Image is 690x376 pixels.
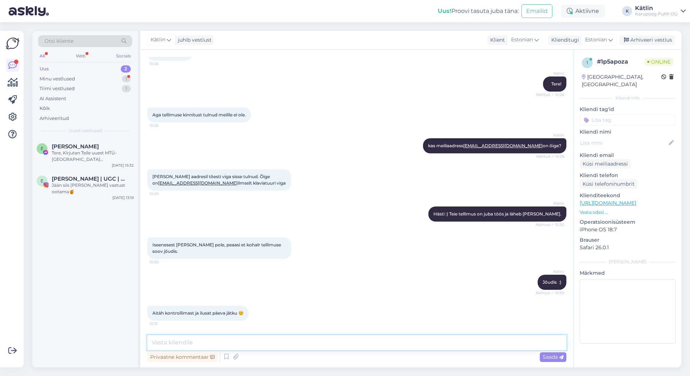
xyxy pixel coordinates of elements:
[580,269,676,277] p: Märkmed
[644,58,673,66] span: Online
[580,200,636,206] a: [URL][DOMAIN_NAME]
[537,71,564,76] span: Kätlin
[52,182,134,195] div: Jään siis [PERSON_NAME] vastust ootama🍯
[586,60,588,65] span: 1
[635,5,678,11] div: Kätlin
[561,5,605,18] div: Aktiivne
[511,36,533,44] span: Estonian
[149,259,176,265] span: 10:30
[536,154,564,159] span: Nähtud ✓ 10:28
[438,7,519,15] div: Proovi tasuta juba täna:
[40,85,75,92] div: Tiimi vestlused
[149,123,176,128] span: 10:26
[548,36,579,44] div: Klienditugi
[52,176,126,182] span: EMMA-LYS KIRSIPUU | UGC | FOTOGRAAF
[122,85,131,92] div: 1
[149,191,176,196] span: 10:29
[152,174,286,186] span: [PERSON_NAME] aadresil tõesti viga sisse tulnud. Õige on ilmselt klaviatuuri viga
[620,35,675,45] div: Arhiveeri vestlus
[536,222,564,227] span: Nähtud ✓ 10:30
[40,115,69,122] div: Arhiveeritud
[580,218,676,226] p: Operatsioonisüsteem
[580,209,676,215] p: Vaata edasi ...
[40,105,50,112] div: Kõik
[149,321,176,326] span: 10:31
[580,159,631,169] div: Küsi meiliaadressi
[433,211,561,217] span: Hästi :) Teie tellimus on juba töös ja läheb [PERSON_NAME].
[536,290,564,296] span: Nähtud ✓ 10:30
[74,51,87,61] div: Web
[41,178,43,184] span: E
[45,37,73,45] span: Otsi kliente
[175,36,212,44] div: juhib vestlust
[537,201,564,206] span: Kätlin
[158,180,238,186] a: [EMAIL_ADDRESS][DOMAIN_NAME]
[41,146,43,151] span: E
[536,92,564,97] span: Nähtud ✓ 10:26
[151,36,165,44] span: Kätlin
[69,127,102,134] span: Uued vestlused
[543,279,561,285] span: Jõudis :)
[580,172,676,179] p: Kliendi telefon
[580,236,676,244] p: Brauser
[580,244,676,251] p: Safari 26.0.1
[152,112,246,117] span: Aga tellimuse kinnitust tulnud meilile ei ole.
[147,352,217,362] div: Privaatne kommentaar
[521,4,552,18] button: Emailid
[537,269,564,274] span: Kätlin
[112,195,134,200] div: [DATE] 13:19
[580,192,676,199] p: Klienditeekond
[580,152,676,159] p: Kliendi email
[38,51,46,61] div: All
[428,143,561,148] span: kas meiliaadress on õige?
[40,95,66,102] div: AI Assistent
[52,143,99,150] span: Emili Jürgen
[52,150,134,163] div: Tere, Kirjutan Teile uuest MTÜ-[GEOGRAPHIC_DATA][PERSON_NAME]. Nimelt korraldame juba aastaid hea...
[635,11,678,17] div: Karupoeg Puhh OÜ
[463,143,543,148] a: [EMAIL_ADDRESS][DOMAIN_NAME]
[635,5,686,17] a: KätlinKarupoeg Puhh OÜ
[122,75,131,83] div: 1
[115,51,132,61] div: Socials
[597,57,644,66] div: # 1p5apoza
[487,36,505,44] div: Klient
[438,8,451,14] b: Uus!
[40,75,75,83] div: Minu vestlused
[622,6,632,16] div: K
[580,139,667,147] input: Lisa nimi
[580,115,676,125] input: Lisa tag
[580,95,676,101] div: Kliendi info
[543,354,563,360] span: Saada
[580,106,676,113] p: Kliendi tag'id
[582,73,661,88] div: [GEOGRAPHIC_DATA], [GEOGRAPHIC_DATA]
[580,128,676,136] p: Kliendi nimi
[40,65,49,73] div: Uus
[6,37,19,50] img: Askly Logo
[121,65,131,73] div: 2
[585,36,607,44] span: Estonian
[551,81,561,87] span: Tere!
[149,61,176,66] span: 10:26
[152,242,282,254] span: Iseenesest [PERSON_NAME] pole, peaasi et kohalr tellimuse soov jõudis.
[112,163,134,168] div: [DATE] 15:32
[537,133,564,138] span: Kätlin
[580,226,676,233] p: iPhone OS 18.7
[580,259,676,265] div: [PERSON_NAME]
[580,179,638,189] div: Küsi telefoninumbrit
[152,310,244,316] span: Aitäh kontrollimast ja ilusat päeva jätku 😊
